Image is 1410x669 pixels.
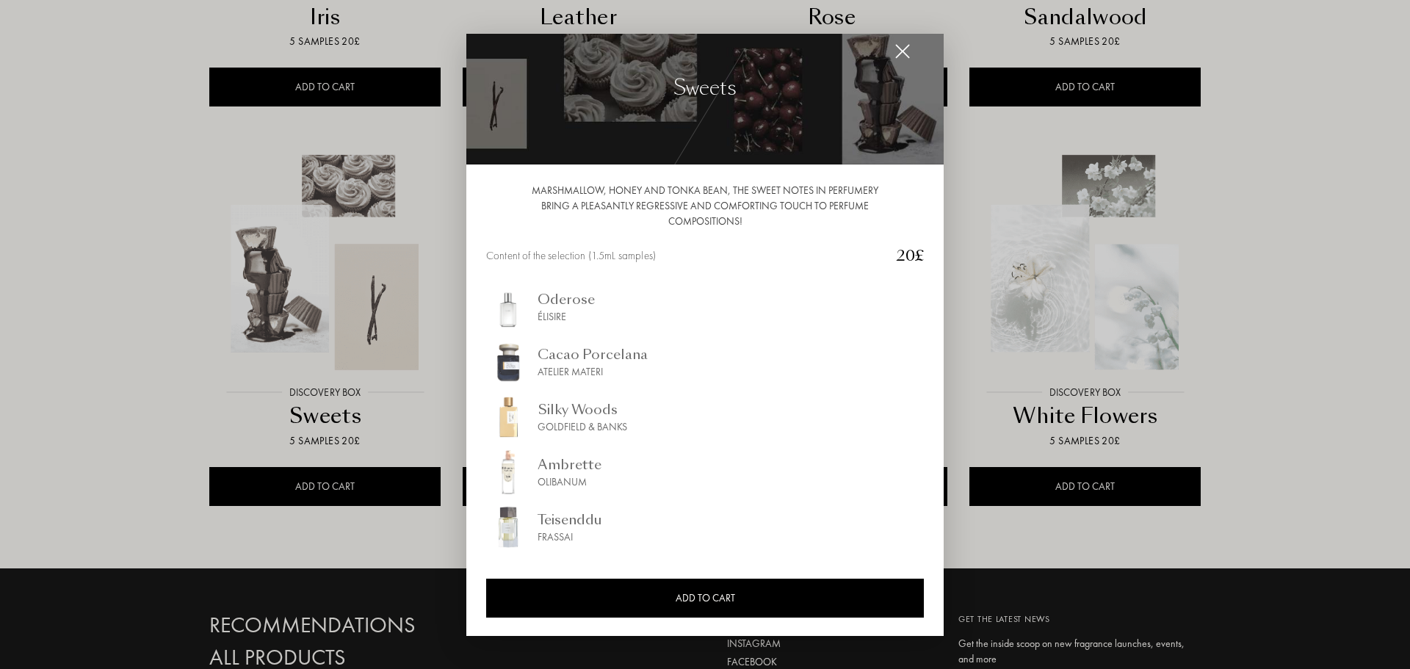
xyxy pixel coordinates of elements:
div: Oderose [538,289,595,309]
div: Silky Woods [538,399,627,419]
a: img_sommelierTeisendduFrassai [486,505,924,549]
img: img_sommelier [486,395,530,439]
div: Teisenddu [538,510,602,529]
a: img_sommelierOderoseÉlisire [486,285,924,329]
div: Atelier Materi [538,364,648,380]
a: img_sommelierCacao PorcelanaAtelier Materi [486,340,924,384]
div: 20£ [880,245,924,267]
img: img_collec [466,12,944,165]
div: Frassai [538,529,602,545]
div: Olibanum [538,474,601,490]
div: Cacao Porcelana [538,344,648,364]
div: Goldfield & Banks [538,419,627,435]
div: ADD TO CART [486,579,924,618]
div: Content of the selection (1.5mL samples) [486,247,880,264]
img: cross_white.svg [894,43,911,59]
div: Élisire [538,309,595,325]
a: img_sommelierAmbretteOlibanum [486,450,924,494]
div: Marshmallow, honey and tonka bean, the sweet notes in perfumery bring a pleasantly regressive and... [486,183,924,229]
img: img_sommelier [486,285,530,329]
div: Ambrette [538,455,601,474]
div: Sweets [673,73,737,104]
img: img_sommelier [486,450,530,494]
a: img_sommelierSilky WoodsGoldfield & Banks [486,395,924,439]
img: img_sommelier [486,505,530,549]
img: img_sommelier [486,340,530,384]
